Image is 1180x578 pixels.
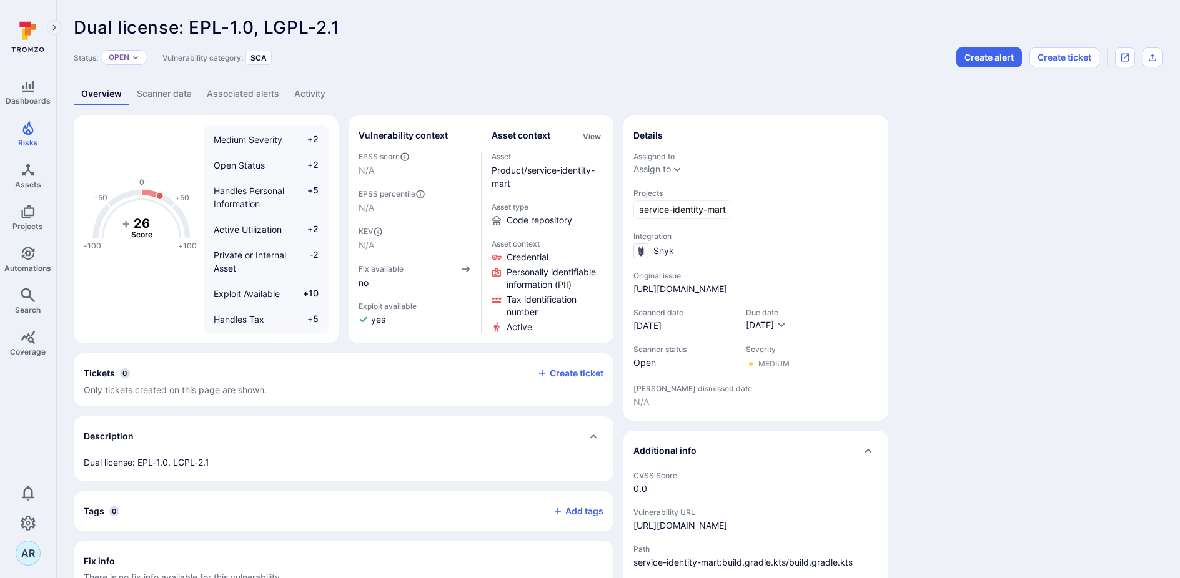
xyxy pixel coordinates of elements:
[129,82,199,105] a: Scanner data
[117,216,167,240] g: The vulnerability score is based on the parameters defined in the settings
[507,251,548,263] span: Click to view evidence
[746,308,786,317] span: Due date
[162,53,243,62] span: Vulnerability category:
[214,134,282,145] span: Medium Severity
[371,313,385,326] span: yes
[359,227,471,237] span: KEV
[74,353,613,406] div: Collapse
[131,230,152,239] text: Score
[84,555,115,567] h2: Fix info
[633,152,878,161] span: Assigned to
[18,138,38,147] span: Risks
[633,482,878,495] span: 0.0
[633,519,727,532] a: [URL][DOMAIN_NAME]
[84,456,603,469] p: Dual license: EPL-1.0, LGPL-2.1
[74,353,613,406] section: tickets card
[1029,47,1099,67] button: Create ticket
[580,132,603,141] button: View
[633,271,878,280] span: Original issue
[214,288,280,299] span: Exploit Available
[214,160,265,170] span: Open Status
[178,241,197,250] text: +100
[359,164,471,177] span: N/A
[507,266,604,291] span: Click to view evidence
[84,505,104,517] h2: Tags
[74,416,613,456] div: Collapse description
[359,239,471,252] span: N/A
[359,301,417,311] span: Exploit available
[633,308,733,317] span: Scanned date
[359,189,471,199] span: EPSS percentile
[287,82,333,105] a: Activity
[16,541,41,566] div: Aaron Roy
[245,51,272,65] div: SCA
[633,544,878,554] span: Path
[507,214,572,227] span: Code repository
[1143,47,1163,67] div: Export as CSV
[134,216,150,231] tspan: 26
[16,541,41,566] button: AR
[746,308,786,332] div: Due date field
[746,320,774,330] span: [DATE]
[120,368,130,378] span: 0
[639,203,726,216] span: service-identity-mart
[633,320,733,332] span: [DATE]
[359,129,448,142] h2: Vulnerability context
[84,430,134,443] h2: Description
[295,248,319,275] span: -2
[633,356,733,369] span: Open
[633,164,671,174] div: Assign to
[633,232,878,241] span: Integration
[74,17,340,38] span: Dual license: EPL-1.0, LGPL-2.1
[492,129,550,142] h2: Asset context
[109,52,129,62] button: Open
[84,385,267,395] span: Only tickets created on this page are shown.
[492,239,604,248] span: Asset context
[50,22,59,33] i: Expand navigation menu
[633,396,878,408] span: N/A
[633,129,663,142] h2: Details
[633,345,733,354] span: Scanner status
[359,277,471,289] span: no
[214,224,282,235] span: Active Utilization
[359,264,404,273] span: Fix available
[623,431,888,471] div: Collapse
[214,314,264,338] span: Handles Tax Identifiers
[12,222,43,231] span: Projects
[492,202,604,212] span: Asset type
[633,384,878,393] span: [PERSON_NAME] dismissed date
[122,216,131,231] tspan: +
[74,82,129,105] a: Overview
[633,283,727,295] a: [URL][DOMAIN_NAME]
[132,54,139,61] button: Expand dropdown
[199,82,287,105] a: Associated alerts
[633,444,697,457] h2: Additional info
[74,491,613,531] div: Collapse tags
[1115,47,1135,67] div: Open original issue
[94,193,107,203] text: -50
[633,200,731,219] a: service-identity-mart
[633,507,878,517] span: Vulnerability URL
[4,263,51,273] span: Automations
[746,320,786,332] button: [DATE]
[359,202,471,214] span: N/A
[653,245,674,257] span: Snyk
[623,115,888,421] section: details card
[84,241,101,250] text: -100
[295,313,319,339] span: +5
[633,471,878,480] span: CVSS Score
[6,96,51,105] span: Dashboards
[214,185,284,209] span: Handles Personal Information
[492,165,595,189] a: Product/service-identity-mart
[359,152,471,162] span: EPSS score
[15,180,41,189] span: Assets
[139,178,144,187] text: 0
[295,223,319,236] span: +2
[758,359,790,369] div: Medium
[74,82,1163,105] div: Vulnerability tabs
[295,287,319,300] span: +10
[507,321,532,333] span: Click to view evidence
[47,20,62,35] button: Expand navigation menu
